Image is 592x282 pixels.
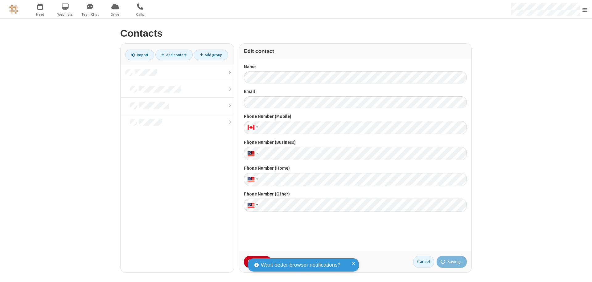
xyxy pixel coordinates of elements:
[437,256,467,268] button: Saving...
[244,113,467,120] label: Phone Number (Mobile)
[79,12,102,17] span: Team Chat
[244,139,467,146] label: Phone Number (Business)
[194,50,228,60] a: Add group
[155,50,193,60] a: Add contact
[261,261,340,269] span: Want better browser notifications?
[244,121,260,134] div: Canada: + 1
[413,256,434,268] button: Cancel
[104,12,127,17] span: Drive
[120,28,472,39] h2: Contacts
[244,173,260,186] div: United States: + 1
[9,5,18,14] img: QA Selenium DO NOT DELETE OR CHANGE
[244,165,467,172] label: Phone Number (Home)
[54,12,77,17] span: Webinars
[129,12,152,17] span: Calls
[244,256,271,268] button: Delete
[244,48,467,54] h3: Edit contact
[244,191,467,198] label: Phone Number (Other)
[244,199,260,212] div: United States: + 1
[125,50,154,60] a: Import
[29,12,52,17] span: Meet
[447,258,463,265] span: Saving...
[244,63,467,70] label: Name
[244,88,467,95] label: Email
[244,147,260,160] div: United States: + 1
